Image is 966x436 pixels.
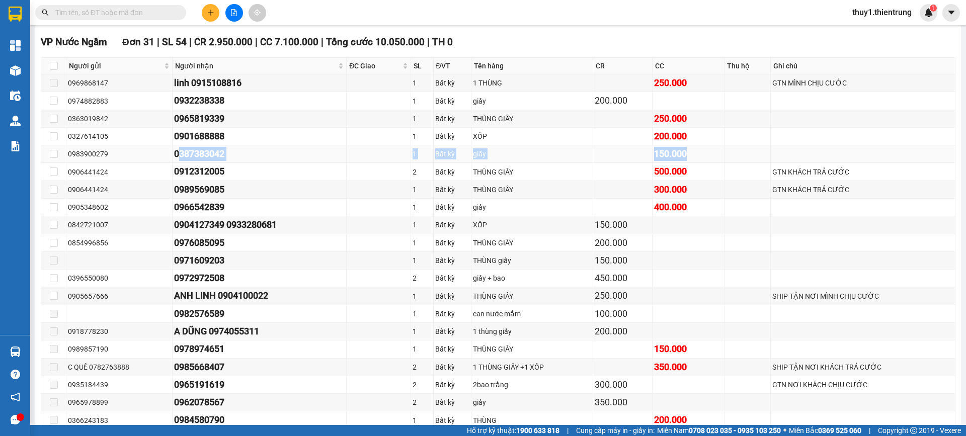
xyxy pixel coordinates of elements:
div: GTN KHÁCH TRẢ CƯỚC [772,184,953,195]
div: 250.000 [654,112,722,126]
div: XỐP [473,131,592,142]
div: SHIP TẬN NƠI MÌNH CHỊU CƯỚC [772,291,953,302]
img: logo-vxr [9,7,22,22]
div: 250.000 [595,289,651,303]
div: 1 [413,96,431,107]
div: 0918778230 [68,326,171,337]
div: Bất kỳ [435,184,469,195]
th: Tên hàng [471,58,594,74]
div: 0366243183 [68,415,171,426]
span: aim [254,9,261,16]
div: 200.000 [595,324,651,338]
div: 200.000 [654,129,722,143]
div: 250.000 [654,76,722,90]
div: 0935184439 [68,379,171,390]
span: ⚪️ [783,428,786,432]
button: caret-down [942,4,960,22]
div: Bất kỳ [435,397,469,408]
span: plus [207,9,214,16]
div: 0905657666 [68,291,171,302]
div: 0854996856 [68,237,171,248]
div: 1 [413,113,431,124]
div: THÙNG GIẤY [473,113,592,124]
div: Bất kỳ [435,273,469,284]
div: 0327614105 [68,131,171,142]
div: Bất kỳ [435,131,469,142]
img: warehouse-icon [10,116,21,126]
div: 0974882883 [68,96,171,107]
div: 300.000 [595,378,651,392]
th: ĐVT [434,58,471,74]
div: 0985668407 [174,360,345,374]
div: 0989569085 [174,183,345,197]
div: can nước mắm [473,308,592,319]
div: 0984580790 [174,413,345,427]
img: warehouse-icon [10,65,21,76]
span: Cung cấp máy in - giấy in: [576,425,655,436]
button: plus [202,4,219,22]
div: 150.000 [654,147,722,161]
div: 0962078567 [174,395,345,409]
span: | [321,36,324,48]
span: SL 54 [162,36,187,48]
div: 0901688888 [174,129,345,143]
span: | [157,36,159,48]
div: 350.000 [654,360,722,374]
th: SL [411,58,433,74]
div: 1 [413,184,431,195]
img: warehouse-icon [10,346,21,357]
span: 1 [931,5,935,12]
div: XỐP [473,219,592,230]
div: 0965191619 [174,378,345,392]
div: 2bao trắng [473,379,592,390]
button: file-add [225,4,243,22]
div: 500.000 [654,164,722,179]
div: 0387383042 [174,147,345,161]
div: Bất kỳ [435,219,469,230]
div: giấy + bao [473,273,592,284]
div: GTN KHÁCH TRẢ CƯỚC [772,166,953,178]
img: icon-new-feature [924,8,933,17]
div: 0396550080 [68,273,171,284]
div: 0971609203 [174,253,345,268]
span: file-add [230,9,237,16]
div: 1 [413,202,431,213]
div: 1 thùng giấy [473,326,592,337]
div: THÙNG giấy [473,255,592,266]
div: 0982576589 [174,307,345,321]
div: THÙNG GIẤY [473,184,592,195]
div: 0906441424 [68,184,171,195]
span: search [42,9,49,16]
div: 300.000 [654,183,722,197]
span: | [189,36,192,48]
th: Thu hộ [725,58,771,74]
div: Bất kỳ [435,77,469,89]
div: 400.000 [654,200,722,214]
div: Bất kỳ [435,379,469,390]
div: 150.000 [654,342,722,356]
div: 350.000 [595,395,651,409]
div: 0983900279 [68,148,171,159]
div: 1 [413,77,431,89]
span: caret-down [947,8,956,17]
span: Tổng cước 10.050.000 [326,36,425,48]
div: 0978974651 [174,342,345,356]
div: THÙNG GIẤY [473,166,592,178]
span: Hỗ trợ kỹ thuật: [467,425,559,436]
span: Miền Nam [657,425,781,436]
span: Miền Bắc [789,425,861,436]
th: CC [653,58,725,74]
span: message [11,415,20,424]
div: 2 [413,166,431,178]
div: 1 [413,308,431,319]
div: Bất kỳ [435,343,469,355]
div: 0905348602 [68,202,171,213]
img: solution-icon [10,141,21,151]
div: 200.000 [595,94,651,108]
span: copyright [910,427,917,434]
div: THÙNG GIẤY [473,291,592,302]
div: 1 [413,237,431,248]
div: Bất kỳ [435,202,469,213]
div: 150.000 [595,218,651,232]
div: Bất kỳ [435,415,469,426]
